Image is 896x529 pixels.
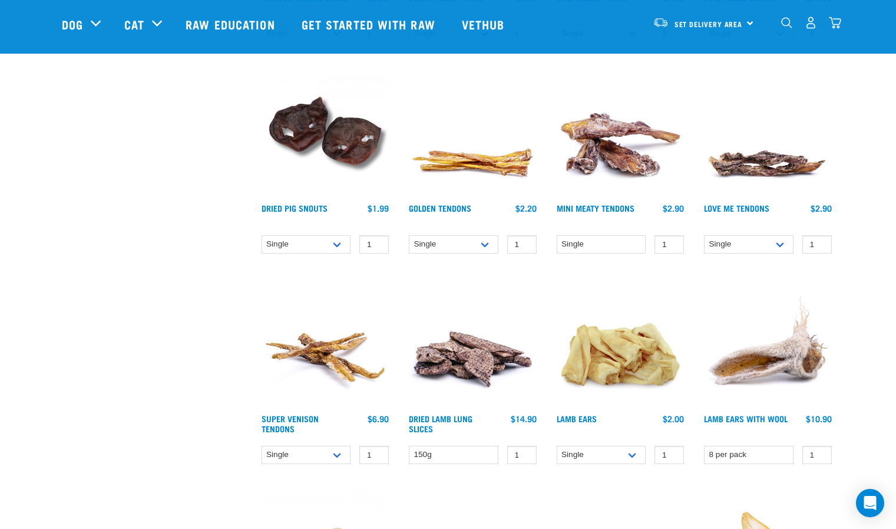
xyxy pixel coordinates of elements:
img: 1303 Lamb Lung Slices 01 [406,275,540,409]
img: 1286 Super Tendons 01 [259,275,392,409]
input: 1 [802,235,832,254]
img: user.png [805,17,817,29]
div: $1.99 [368,203,389,213]
input: 1 [654,446,684,464]
input: 1 [507,446,537,464]
a: Mini Meaty Tendons [557,206,634,210]
div: $6.90 [368,414,389,423]
div: $14.90 [511,414,537,423]
img: 1289 Mini Tendons 01 [554,64,687,198]
a: Lamb Ears [557,416,597,420]
div: $2.20 [515,203,537,213]
div: $10.90 [806,414,832,423]
a: Get started with Raw [290,1,450,48]
a: Love Me Tendons [704,206,769,210]
a: Super Venison Tendons [262,416,319,430]
div: $2.90 [663,203,684,213]
input: 1 [802,446,832,464]
img: home-icon-1@2x.png [781,17,792,28]
img: Pile Of Lamb Ears Treat For Pets [554,275,687,409]
a: Dog [62,15,83,33]
img: IMG 9990 [259,64,392,198]
div: Open Intercom Messenger [856,489,884,517]
input: 1 [359,235,389,254]
a: Raw Education [174,1,289,48]
div: $2.90 [811,203,832,213]
img: Pile Of Love Tendons For Pets [701,64,835,198]
input: 1 [654,235,684,254]
a: Cat [124,15,144,33]
img: 1293 Golden Tendons 01 [406,64,540,198]
img: home-icon@2x.png [829,17,841,29]
a: Dried Lamb Lung Slices [409,416,472,430]
a: Vethub [450,1,520,48]
a: Lamb Ears with Wool [704,416,788,420]
a: Dried Pig Snouts [262,206,328,210]
img: 1278 Lamb Ears Wool 01 [701,275,835,409]
input: 1 [359,446,389,464]
div: $2.00 [663,414,684,423]
input: 1 [507,235,537,254]
span: Set Delivery Area [675,22,743,26]
img: van-moving.png [653,17,669,28]
a: Golden Tendons [409,206,471,210]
